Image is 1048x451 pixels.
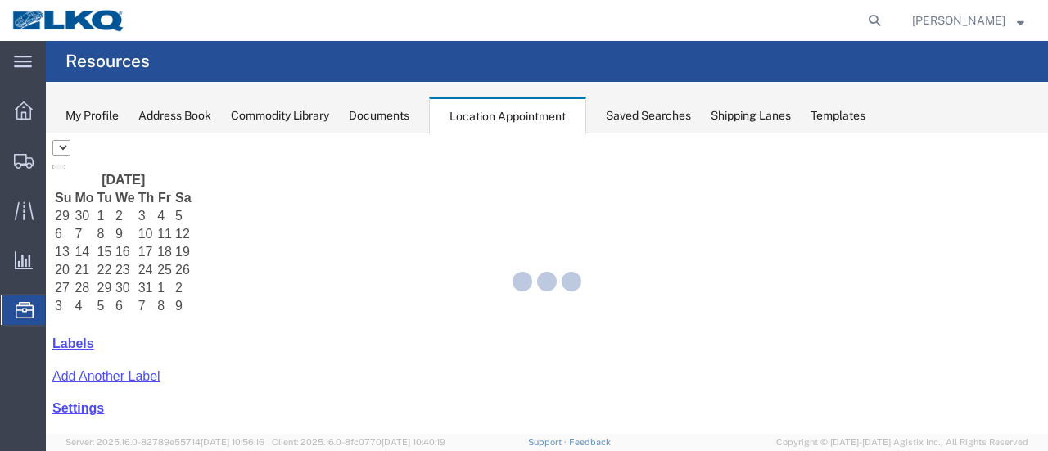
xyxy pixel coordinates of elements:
[92,56,110,73] th: Th
[111,165,127,181] td: 8
[28,56,48,73] th: Mo
[8,129,26,145] td: 20
[129,74,147,91] td: 5
[69,147,90,163] td: 30
[69,129,90,145] td: 23
[201,437,264,447] span: [DATE] 10:56:16
[8,74,26,91] td: 29
[92,147,110,163] td: 31
[7,203,48,217] a: Labels
[28,38,127,55] th: [DATE]
[69,165,90,181] td: 6
[231,107,329,124] div: Commodity Library
[129,110,147,127] td: 19
[11,8,126,33] img: logo
[92,92,110,109] td: 10
[912,11,1005,29] span: Sopha Sam
[51,165,67,181] td: 5
[272,437,445,447] span: Client: 2025.16.0-8fc0770
[28,110,48,127] td: 14
[429,97,586,134] div: Location Appointment
[92,74,110,91] td: 3
[7,268,58,282] a: Settings
[28,147,48,163] td: 28
[528,437,569,447] a: Support
[129,147,147,163] td: 2
[8,147,26,163] td: 27
[8,110,26,127] td: 13
[65,437,264,447] span: Server: 2025.16.0-82789e55714
[28,92,48,109] td: 7
[8,165,26,181] td: 3
[711,107,791,124] div: Shipping Lanes
[129,92,147,109] td: 12
[138,107,211,124] div: Address Book
[51,74,67,91] td: 1
[69,92,90,109] td: 9
[911,11,1025,30] button: [PERSON_NAME]
[92,110,110,127] td: 17
[569,437,611,447] a: Feedback
[69,74,90,91] td: 2
[776,435,1028,449] span: Copyright © [DATE]-[DATE] Agistix Inc., All Rights Reserved
[51,110,67,127] td: 15
[129,129,147,145] td: 26
[7,236,115,250] a: Add Another Label
[111,110,127,127] td: 18
[28,129,48,145] td: 21
[382,437,445,447] span: [DATE] 10:40:19
[65,107,119,124] div: My Profile
[349,107,409,124] div: Documents
[69,56,90,73] th: We
[28,165,48,181] td: 4
[92,129,110,145] td: 24
[111,74,127,91] td: 4
[69,110,90,127] td: 16
[51,56,67,73] th: Tu
[111,92,127,109] td: 11
[111,147,127,163] td: 1
[606,107,691,124] div: Saved Searches
[111,129,127,145] td: 25
[129,56,147,73] th: Sa
[129,165,147,181] td: 9
[8,56,26,73] th: Su
[92,165,110,181] td: 7
[51,129,67,145] td: 22
[51,92,67,109] td: 8
[811,107,865,124] div: Templates
[28,74,48,91] td: 30
[51,147,67,163] td: 29
[111,56,127,73] th: Fr
[8,92,26,109] td: 6
[65,41,150,82] h4: Resources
